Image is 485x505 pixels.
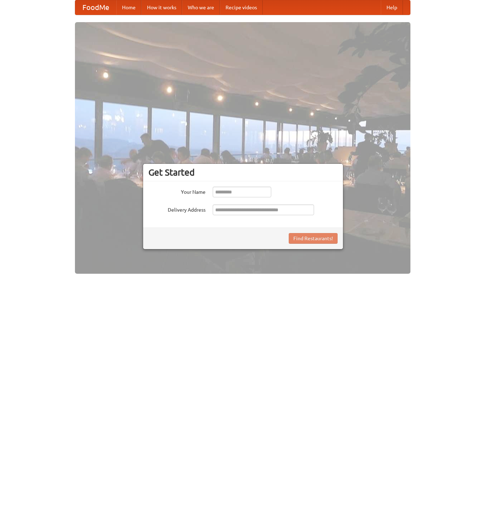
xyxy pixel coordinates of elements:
[289,233,338,244] button: Find Restaurants!
[148,167,338,178] h3: Get Started
[141,0,182,15] a: How it works
[148,204,206,213] label: Delivery Address
[75,0,116,15] a: FoodMe
[182,0,220,15] a: Who we are
[148,187,206,196] label: Your Name
[381,0,403,15] a: Help
[116,0,141,15] a: Home
[220,0,263,15] a: Recipe videos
